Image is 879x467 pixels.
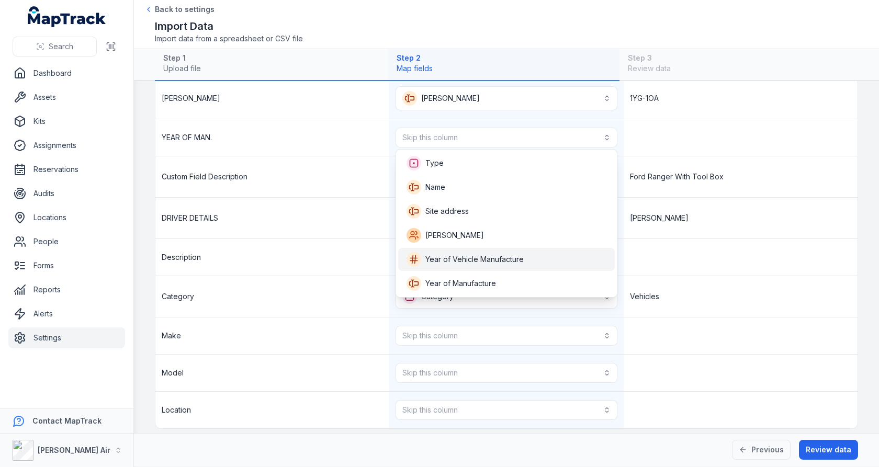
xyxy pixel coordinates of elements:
button: Skip this column [396,128,617,147]
span: Site address [425,206,469,217]
span: Year of Vehicle Manufacture [425,254,524,265]
span: Type [425,158,444,168]
div: Skip this column [396,149,617,298]
span: [PERSON_NAME] [425,230,484,241]
span: Year of Manufacture [425,278,496,289]
span: Name [425,182,445,192]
